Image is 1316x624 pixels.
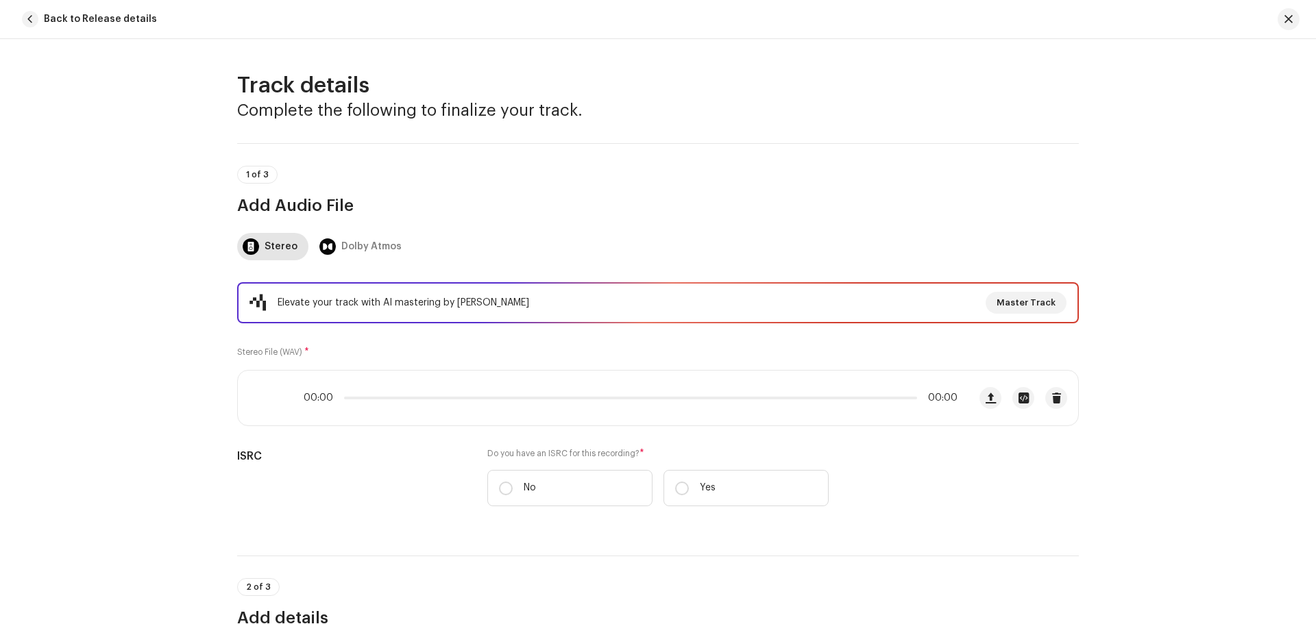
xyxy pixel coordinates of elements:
[237,195,1079,216] h3: Add Audio File
[278,295,529,311] div: Elevate your track with AI mastering by [PERSON_NAME]
[341,233,402,260] div: Dolby Atmos
[487,448,829,459] label: Do you have an ISRC for this recording?
[237,72,1079,99] h2: Track details
[524,481,536,495] p: No
[304,392,339,403] span: 00:00
[997,289,1056,316] span: Master Track
[237,448,465,464] h5: ISRC
[986,292,1067,314] button: Master Track
[265,233,297,260] div: Stereo
[700,481,716,495] p: Yes
[237,99,1079,121] h3: Complete the following to finalize your track.
[923,392,958,403] span: 00:00
[246,171,269,179] span: 1 of 3
[246,583,271,591] span: 2 of 3
[237,348,302,356] small: Stereo File (WAV)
